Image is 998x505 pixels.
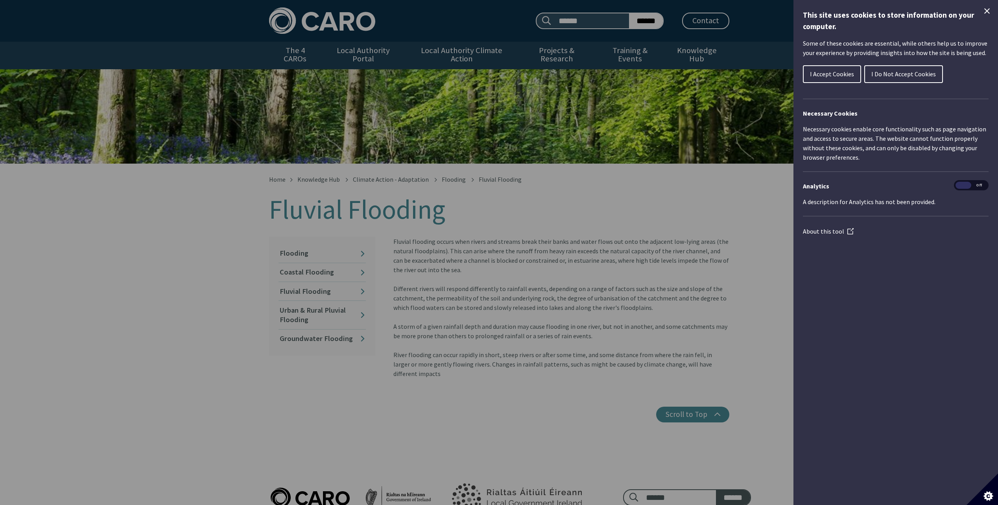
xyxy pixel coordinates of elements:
[803,39,989,57] p: Some of these cookies are essential, while others help us to improve your experience by providing...
[864,65,943,83] button: I Do Not Accept Cookies
[803,9,989,32] h1: This site uses cookies to store information on your computer.
[967,474,998,505] button: Set cookie preferences
[803,181,989,191] h3: Analytics
[803,65,861,83] button: I Accept Cookies
[803,109,989,118] h2: Necessary Cookies
[956,182,971,189] span: On
[971,182,987,189] span: Off
[982,6,992,16] button: Close Cookie Control
[810,70,854,78] span: I Accept Cookies
[803,124,989,162] p: Necessary cookies enable core functionality such as page navigation and access to secure areas. T...
[803,197,989,206] p: A description for Analytics has not been provided.
[803,227,854,235] a: About this tool
[871,70,936,78] span: I Do Not Accept Cookies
